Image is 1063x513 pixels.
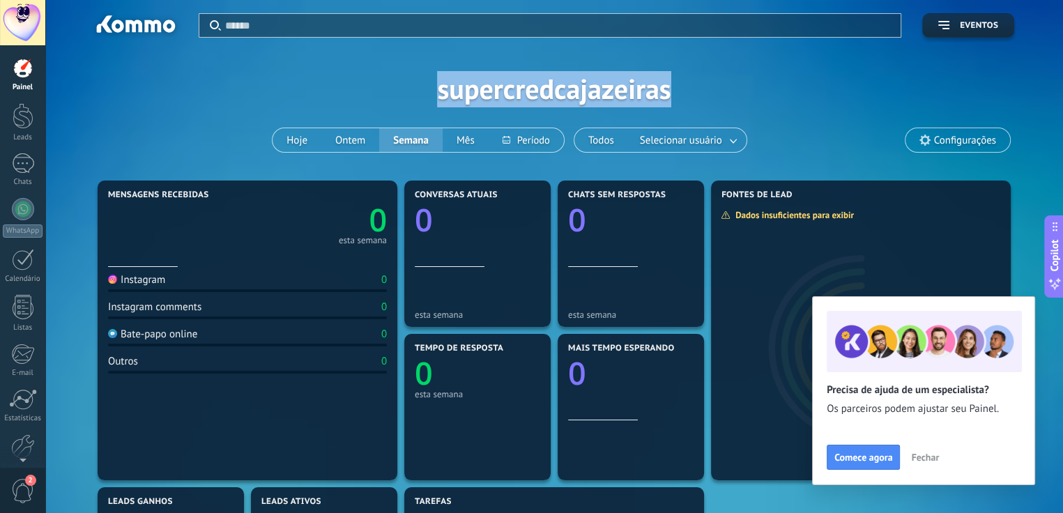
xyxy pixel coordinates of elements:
[443,128,489,152] button: Mês
[3,178,43,187] div: Chats
[834,452,892,462] span: Comece agora
[922,13,1014,38] button: Eventos
[108,497,173,507] span: Leads ganhos
[568,309,694,320] div: esta semana
[108,273,165,286] div: Instagram
[568,344,675,353] span: Mais tempo esperando
[721,209,864,221] div: Dados insuficientes para exibir
[381,328,387,341] div: 0
[1048,240,1062,272] span: Copilot
[911,452,939,462] span: Fechar
[108,300,201,314] div: Instagram comments
[489,128,564,152] button: Período
[3,414,43,423] div: Estatísticas
[108,190,208,200] span: Mensagens recebidas
[934,135,996,146] span: Configurações
[3,133,43,142] div: Leads
[339,237,387,244] div: esta semana
[415,389,540,399] div: esta semana
[381,273,387,286] div: 0
[415,352,433,395] text: 0
[3,83,43,92] div: Painel
[108,329,117,338] img: Bate-papo online
[415,190,498,200] span: Conversas atuais
[827,383,1020,397] h2: Precisa de ajuda de um especialista?
[108,328,197,341] div: Bate-papo online
[415,344,503,353] span: Tempo de resposta
[261,497,321,507] span: Leads ativos
[3,323,43,332] div: Listas
[108,275,117,284] img: Instagram
[568,199,586,241] text: 0
[721,190,793,200] span: Fontes de lead
[637,131,725,150] span: Selecionar usuário
[247,199,387,241] a: 0
[321,128,379,152] button: Ontem
[381,300,387,314] div: 0
[827,445,900,470] button: Comece agora
[960,21,998,31] span: Eventos
[568,190,666,200] span: Chats sem respostas
[3,275,43,284] div: Calendário
[827,402,1020,416] span: Os parceiros podem ajustar seu Painel.
[568,352,586,395] text: 0
[3,369,43,378] div: E-mail
[108,355,138,368] div: Outros
[415,497,452,507] span: Tarefas
[369,199,387,241] text: 0
[379,128,443,152] button: Semana
[25,475,36,486] span: 2
[415,199,433,241] text: 0
[273,128,321,152] button: Hoje
[415,309,540,320] div: esta semana
[574,128,628,152] button: Todos
[905,447,945,468] button: Fechar
[628,128,747,152] button: Selecionar usuário
[381,355,387,368] div: 0
[3,224,43,238] div: WhatsApp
